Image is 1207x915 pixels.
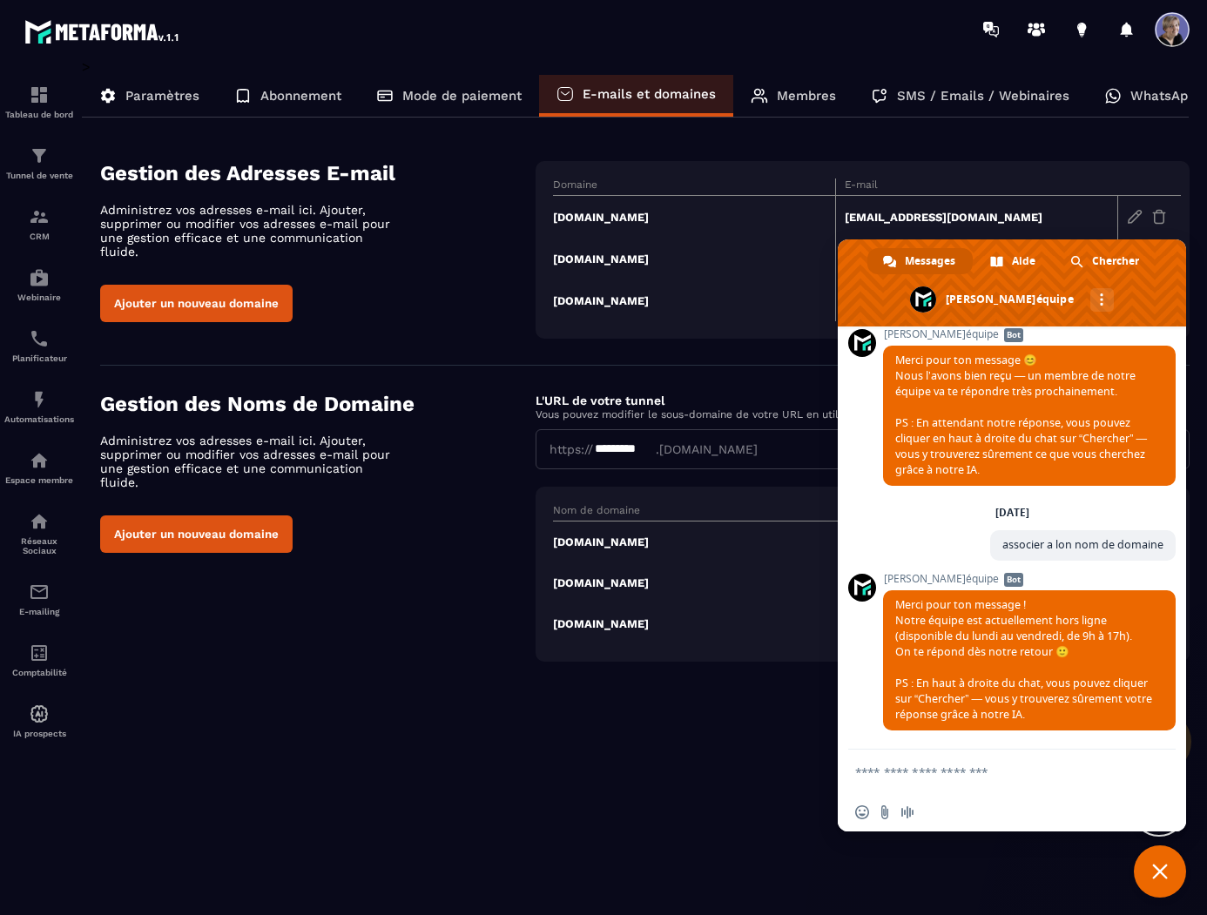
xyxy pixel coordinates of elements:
[1092,248,1139,274] span: Chercher
[4,293,74,302] p: Webinaire
[836,178,1118,196] th: E-mail
[82,58,1190,688] div: >
[29,145,50,166] img: formation
[4,132,74,193] a: formationformationTunnel de vente
[24,16,181,47] img: logo
[100,203,405,259] p: Administrez vos adresses e-mail ici. Ajouter, supprimer ou modifier vos adresses e-mail pour une ...
[583,86,716,102] p: E-mails et domaines
[905,248,955,274] span: Messages
[29,267,50,288] img: automations
[878,805,892,819] span: Envoyer un fichier
[4,607,74,616] p: E-mailing
[100,515,293,553] button: Ajouter un nouveau domaine
[553,238,835,279] td: [DOMAIN_NAME]
[883,573,1176,585] span: [PERSON_NAME]équipe
[100,161,536,185] h4: Gestion des Adresses E-mail
[29,450,50,471] img: automations
[4,498,74,569] a: social-networksocial-networkRéseaux Sociaux
[29,703,50,724] img: automations
[4,376,74,437] a: automationsautomationsAutomatisations
[995,508,1029,518] div: [DATE]
[1004,328,1023,342] span: Bot
[4,668,74,677] p: Comptabilité
[553,279,835,321] td: [DOMAIN_NAME]
[4,71,74,132] a: formationformationTableau de bord
[4,414,74,424] p: Automatisations
[867,248,973,274] a: Messages
[1151,209,1167,225] img: trash-gr.2c9399ab.svg
[553,178,835,196] th: Domaine
[536,394,664,407] label: L'URL de votre tunnel
[883,328,1176,340] span: [PERSON_NAME]équipe
[1055,248,1156,274] a: Chercher
[900,805,914,819] span: Message audio
[553,521,980,563] td: [DOMAIN_NAME]
[1127,209,1143,225] img: edit-gr.78e3acdd.svg
[402,88,522,104] p: Mode de paiement
[4,475,74,485] p: Espace membre
[553,196,835,239] td: [DOMAIN_NAME]
[1002,537,1163,552] span: associer a lon nom de domaine
[100,392,536,416] h4: Gestion des Noms de Domaine
[4,629,74,690] a: accountantaccountantComptabilité
[4,193,74,254] a: formationformationCRM
[29,389,50,410] img: automations
[4,729,74,738] p: IA prospects
[1004,573,1023,587] span: Bot
[4,569,74,629] a: emailemailE-mailing
[125,88,199,104] p: Paramètres
[4,254,74,315] a: automationsautomationsWebinaire
[836,196,1118,239] td: [EMAIL_ADDRESS][DOMAIN_NAME]
[4,353,74,363] p: Planificateur
[4,110,74,119] p: Tableau de bord
[895,597,1152,722] span: Merci pour ton message ! Notre équipe est actuellement hors ligne (disponible du lundi au vendred...
[855,805,869,819] span: Insérer un emoji
[836,279,1118,321] td: [EMAIL_ADDRESS][DOMAIN_NAME]
[4,536,74,555] p: Réseaux Sociaux
[1130,88,1196,104] p: WhatsApp
[974,248,1053,274] a: Aide
[29,206,50,227] img: formation
[1012,248,1035,274] span: Aide
[553,562,980,603] td: [DOMAIN_NAME]
[897,88,1069,104] p: SMS / Emails / Webinaires
[895,353,1147,477] span: Merci pour ton message 😊 Nous l’avons bien reçu — un membre de notre équipe va te répondre très p...
[553,504,980,521] th: Nom de domaine
[4,232,74,241] p: CRM
[4,315,74,376] a: schedulerschedulerPlanificateur
[836,238,1118,279] td: [EMAIL_ADDRESS][DOMAIN_NAME]
[260,88,341,104] p: Abonnement
[553,603,980,644] td: [DOMAIN_NAME]
[29,84,50,105] img: formation
[29,582,50,602] img: email
[100,434,405,489] p: Administrez vos adresses e-mail ici. Ajouter, supprimer ou modifier vos adresses e-mail pour une ...
[4,171,74,180] p: Tunnel de vente
[777,88,836,104] p: Membres
[536,408,1190,420] p: Vous pouvez modifier le sous-domaine de votre URL en utilisant le champ ci-dessous
[100,285,293,322] button: Ajouter un nouveau domaine
[29,511,50,532] img: social-network
[4,437,74,498] a: automationsautomationsEspace membre
[1134,845,1186,898] a: Fermer le chat
[29,328,50,349] img: scheduler
[855,750,1134,793] textarea: Entrez votre message...
[29,643,50,663] img: accountant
